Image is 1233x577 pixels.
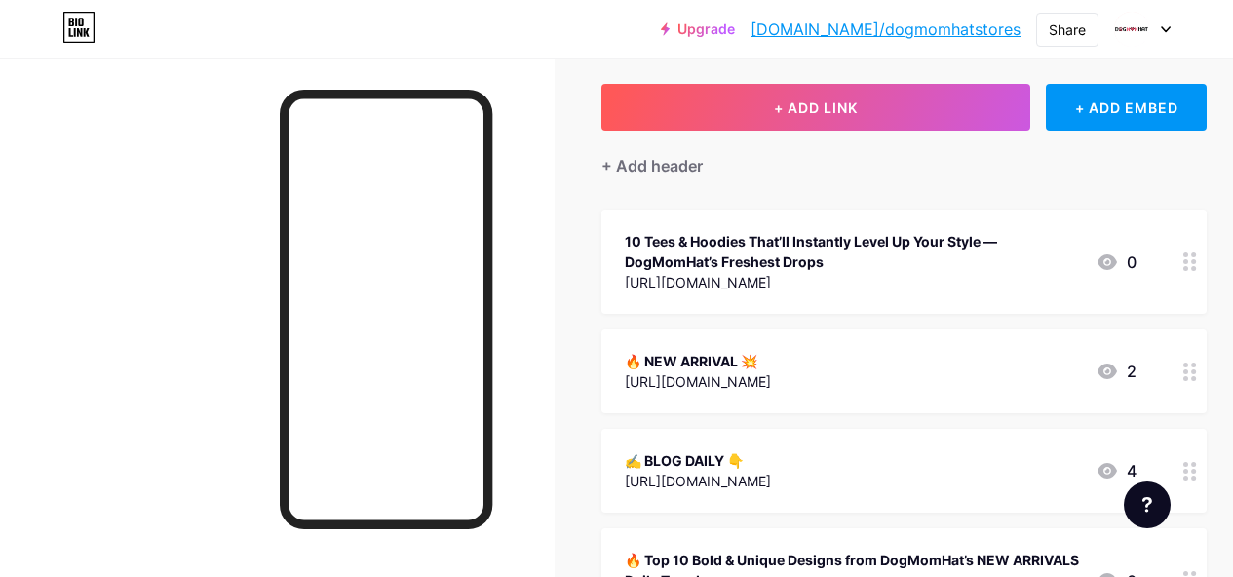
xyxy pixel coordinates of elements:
[601,84,1030,131] button: + ADD LINK
[625,231,1080,272] div: 10 Tees & Hoodies That’ll Instantly Level Up Your Style — DogMomHat’s Freshest Drops
[1096,459,1137,482] div: 4
[625,450,771,471] div: ✍ BLOG DAILY 👇
[625,471,771,491] div: [URL][DOMAIN_NAME]
[1096,360,1137,383] div: 2
[601,154,703,177] div: + Add header
[625,351,771,371] div: 🔥 NEW ARRIVAL 💥
[774,99,858,116] span: + ADD LINK
[625,272,1080,292] div: [URL][DOMAIN_NAME]
[1113,11,1150,48] img: Dog Mom Hat
[751,18,1021,41] a: [DOMAIN_NAME]/dogmomhatstores
[1049,19,1086,40] div: Share
[1096,250,1137,274] div: 0
[1046,84,1207,131] div: + ADD EMBED
[625,371,771,392] div: [URL][DOMAIN_NAME]
[661,21,735,37] a: Upgrade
